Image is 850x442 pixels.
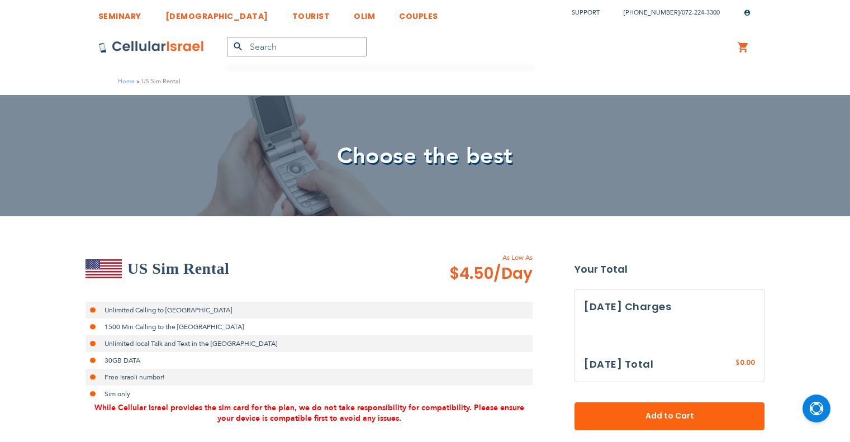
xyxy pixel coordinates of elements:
li: / [612,4,720,21]
span: 0.00 [740,358,755,367]
li: 1500 Min Calling to the [GEOGRAPHIC_DATA] [86,319,533,335]
a: Support [572,8,600,17]
a: TOURIST [292,3,330,23]
span: /Day [493,263,533,285]
span: $ [735,358,740,368]
h3: [DATE] Charges [584,298,755,315]
span: As Low As [419,253,533,263]
li: Unlimited Calling to [GEOGRAPHIC_DATA] [86,302,533,319]
li: US Sim Rental [135,76,181,87]
a: Home [118,77,135,85]
span: Choose the best [337,141,513,172]
input: Search [227,37,367,56]
span: $4.50 [449,263,533,285]
li: Sim only [86,386,533,402]
span: While Cellular Israel provides the sim card for the plan, we do not take responsibility for compa... [94,402,524,424]
button: Add to Cart [574,402,764,430]
img: Cellular Israel Logo [98,40,205,54]
li: Free Israeli number! [86,369,533,386]
li: Unlimited local Talk and Text in the [GEOGRAPHIC_DATA] [86,335,533,352]
strong: Your Total [574,261,764,278]
a: COUPLES [399,3,438,23]
a: SEMINARY [98,3,141,23]
h2: US Sim Rental [127,258,229,280]
span: Add to Cart [611,410,728,422]
a: OLIM [354,3,375,23]
a: [DEMOGRAPHIC_DATA] [165,3,268,23]
li: 30GB DATA [86,352,533,369]
a: [PHONE_NUMBER] [624,8,680,17]
a: 072-224-3300 [682,8,720,17]
h3: [DATE] Total [584,356,653,373]
img: US Sim Rental [86,259,122,278]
